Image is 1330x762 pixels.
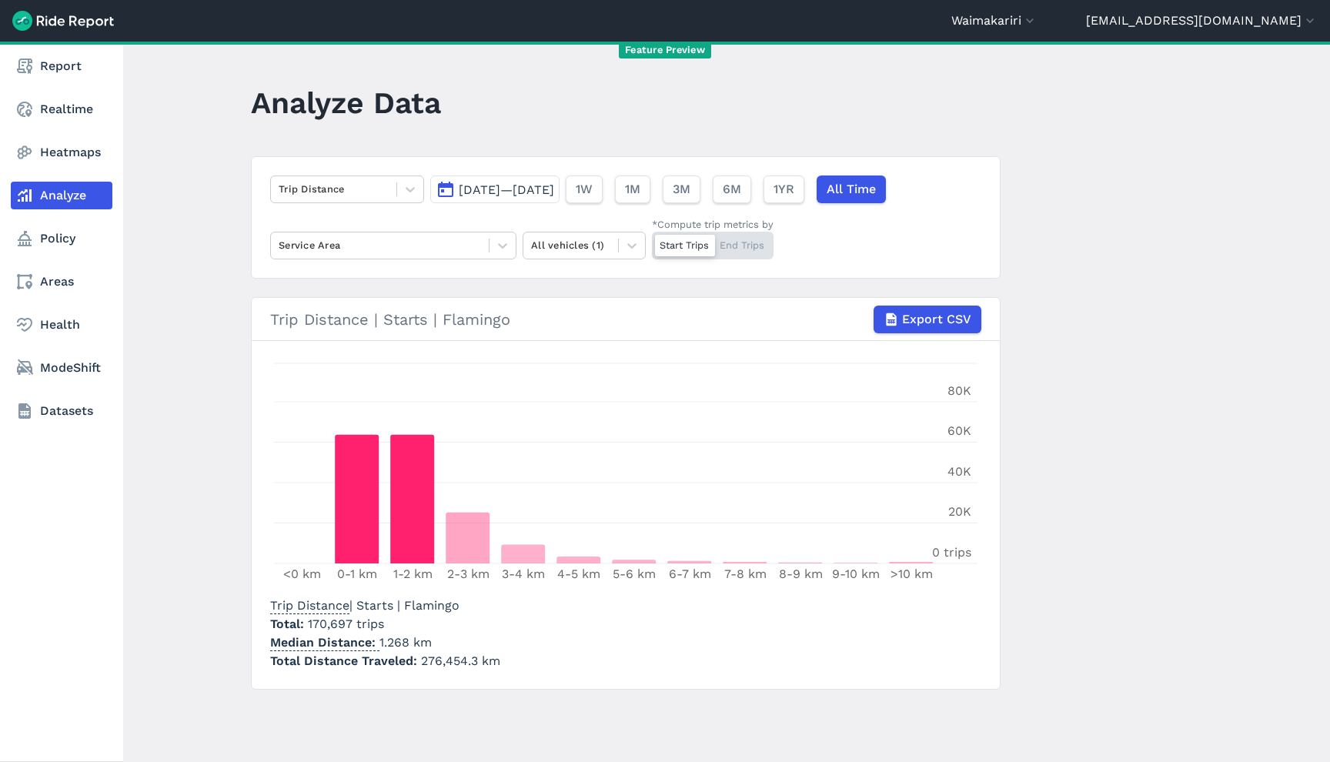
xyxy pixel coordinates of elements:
tspan: 60K [947,423,971,438]
button: 3M [663,175,700,203]
a: Areas [11,268,112,296]
tspan: 80K [947,383,971,398]
tspan: 40K [947,464,971,479]
tspan: 5-6 km [613,566,656,581]
button: 1YR [764,175,804,203]
tspan: 8-9 km [779,566,823,581]
span: 1W [576,180,593,199]
button: [EMAIL_ADDRESS][DOMAIN_NAME] [1086,12,1318,30]
button: 1W [566,175,603,203]
span: 1YR [774,180,794,199]
h1: Analyze Data [251,82,441,124]
span: | Starts | Flamingo [270,598,459,613]
a: Heatmaps [11,139,112,166]
div: Trip Distance | Starts | Flamingo [270,306,981,333]
span: 6M [723,180,741,199]
span: Feature Preview [619,42,711,58]
tspan: 4-5 km [557,566,600,581]
span: Total Distance Traveled [270,653,421,668]
button: 1M [615,175,650,203]
a: ModeShift [11,354,112,382]
span: Export CSV [902,310,971,329]
tspan: <0 km [283,566,321,581]
button: All Time [817,175,886,203]
a: Analyze [11,182,112,209]
div: *Compute trip metrics by [652,217,774,232]
tspan: 1-2 km [393,566,433,581]
span: Median Distance [270,630,379,651]
tspan: 20K [948,504,971,519]
tspan: 0 trips [932,545,971,560]
tspan: >10 km [891,566,933,581]
a: Health [11,311,112,339]
span: All Time [827,180,876,199]
a: Datasets [11,397,112,425]
span: 276,454.3 km [421,653,500,668]
span: 170,697 trips [308,617,384,631]
span: 3M [673,180,690,199]
a: Report [11,52,112,80]
button: Waimakariri [951,12,1038,30]
p: 1.268 km [270,633,500,652]
button: 6M [713,175,751,203]
tspan: 6-7 km [669,566,711,581]
tspan: 3-4 km [502,566,545,581]
span: [DATE]—[DATE] [459,182,554,197]
button: Export CSV [874,306,981,333]
span: 1M [625,180,640,199]
tspan: 7-8 km [724,566,767,581]
button: [DATE]—[DATE] [430,175,560,203]
span: Total [270,617,308,631]
a: Realtime [11,95,112,123]
a: Policy [11,225,112,252]
span: Trip Distance [270,593,349,614]
tspan: 0-1 km [337,566,377,581]
tspan: 2-3 km [447,566,490,581]
tspan: 9-10 km [832,566,880,581]
img: Ride Report [12,11,114,31]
